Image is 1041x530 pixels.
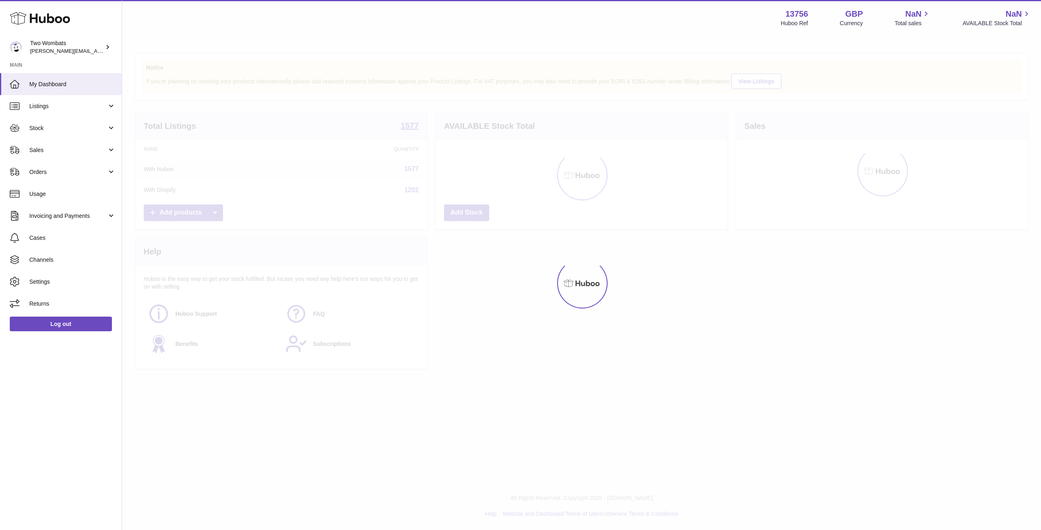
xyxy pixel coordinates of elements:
[29,256,116,264] span: Channels
[29,190,116,198] span: Usage
[10,317,112,331] a: Log out
[894,20,931,27] span: Total sales
[29,168,107,176] span: Orders
[29,234,116,242] span: Cases
[29,124,107,132] span: Stock
[29,300,116,308] span: Returns
[845,9,863,20] strong: GBP
[840,20,863,27] div: Currency
[29,102,107,110] span: Listings
[962,20,1031,27] span: AVAILABLE Stock Total
[781,20,808,27] div: Huboo Ref
[1006,9,1022,20] span: NaN
[10,41,22,53] img: philip.carroll@twowombats.com
[905,9,921,20] span: NaN
[29,212,107,220] span: Invoicing and Payments
[29,80,116,88] span: My Dashboard
[962,9,1031,27] a: NaN AVAILABLE Stock Total
[29,146,107,154] span: Sales
[29,278,116,286] span: Settings
[785,9,808,20] strong: 13756
[30,39,103,55] div: Two Wombats
[30,48,207,54] span: [PERSON_NAME][EMAIL_ADDRESS][PERSON_NAME][DOMAIN_NAME]
[894,9,931,27] a: NaN Total sales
